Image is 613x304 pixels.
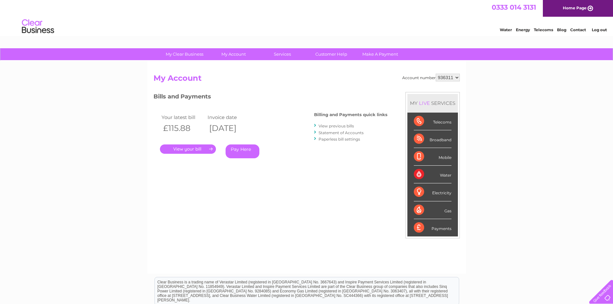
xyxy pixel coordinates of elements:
[570,27,586,32] a: Contact
[153,92,387,103] h3: Bills and Payments
[160,144,216,154] a: .
[407,94,458,112] div: MY SERVICES
[592,27,607,32] a: Log out
[319,124,354,128] a: View previous bills
[22,17,54,36] img: logo.png
[153,74,460,86] h2: My Account
[314,112,387,117] h4: Billing and Payments quick links
[319,130,364,135] a: Statement of Accounts
[160,122,206,135] th: £115.88
[414,130,451,148] div: Broadband
[414,183,451,201] div: Electricity
[155,4,459,31] div: Clear Business is a trading name of Verastar Limited (registered in [GEOGRAPHIC_DATA] No. 3667643...
[206,122,252,135] th: [DATE]
[414,219,451,236] div: Payments
[414,113,451,130] div: Telecoms
[207,48,260,60] a: My Account
[516,27,530,32] a: Energy
[500,27,512,32] a: Water
[414,201,451,219] div: Gas
[256,48,309,60] a: Services
[414,166,451,183] div: Water
[354,48,407,60] a: Make A Payment
[305,48,358,60] a: Customer Help
[492,3,536,11] a: 0333 014 3131
[557,27,566,32] a: Blog
[402,74,460,81] div: Account number
[158,48,211,60] a: My Clear Business
[418,100,431,106] div: LIVE
[206,113,252,122] td: Invoice date
[414,148,451,166] div: Mobile
[226,144,259,158] a: Pay Here
[534,27,553,32] a: Telecoms
[160,113,206,122] td: Your latest bill
[319,137,360,142] a: Paperless bill settings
